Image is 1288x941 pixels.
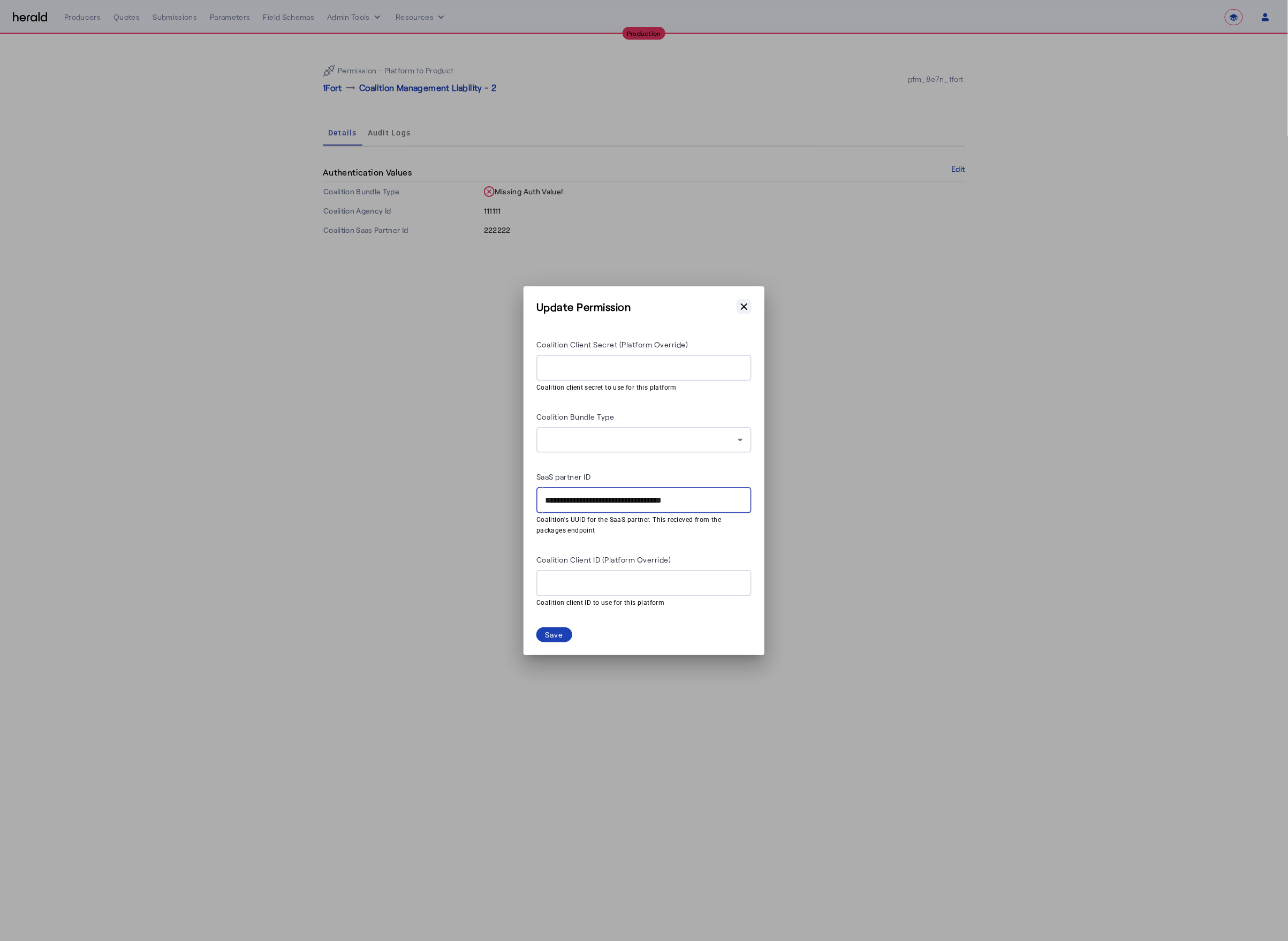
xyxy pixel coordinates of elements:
[536,513,745,536] mat-hint: Coalition's UUID for the SaaS partner. This recieved from the packages endpoint
[536,299,631,314] h3: Update Permission
[536,472,591,481] label: SaaS partner ID
[536,340,688,349] label: Coalition Client Secret (Platform Override)
[545,629,564,640] div: Save
[536,555,671,564] label: Coalition Client ID (Platform Override)
[536,627,572,642] button: Save
[536,596,745,608] mat-hint: Coalition client ID to use for this platform
[536,412,615,421] label: Coalition Bundle Type
[536,381,745,393] mat-hint: Coalition client secret to use for this platform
